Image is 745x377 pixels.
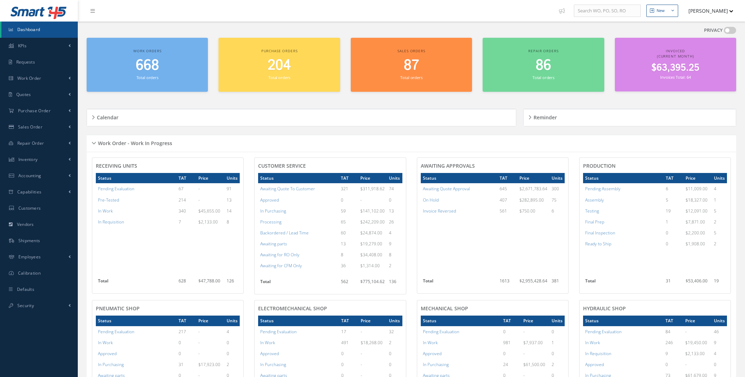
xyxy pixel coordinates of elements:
[404,55,419,76] span: 87
[712,316,727,326] th: Units
[583,173,664,183] th: Status
[225,195,240,205] td: 13
[361,340,383,346] span: $18,268.00
[664,173,683,183] th: TAT
[712,227,727,238] td: 5
[176,316,196,326] th: TAT
[260,230,309,236] a: Backordered / Lead Time
[361,361,362,367] span: -
[176,326,196,337] td: 217
[225,183,240,194] td: 91
[387,173,402,183] th: Units
[98,208,113,214] a: In Work
[585,197,604,203] a: Assembly
[585,241,611,247] a: Ready to Ship
[18,108,51,114] span: Purchase Order
[339,227,359,238] td: 60
[387,359,402,370] td: 0
[712,348,727,359] td: 4
[225,348,240,359] td: 0
[198,197,200,203] span: -
[712,195,727,205] td: 1
[519,197,544,203] span: $282,895.00
[712,173,727,183] th: Units
[666,48,685,53] span: Invoiced
[421,276,497,290] th: Total
[400,75,422,80] small: Total orders
[360,252,382,258] span: $34,408.00
[549,276,565,290] td: 381
[387,337,402,348] td: 2
[501,348,521,359] td: 0
[585,361,604,367] a: Approved
[339,195,359,205] td: 0
[549,195,565,205] td: 75
[660,74,691,80] small: Invoices Total: 64
[583,306,727,312] h4: HYDRAULIC SHOP
[258,163,402,169] h4: CUSTOMER SERVICE
[657,54,694,59] span: (Current Month)
[686,219,705,225] span: $7,871.00
[16,91,31,97] span: Quotes
[198,278,220,284] span: $47,788.00
[258,316,339,326] th: Status
[683,316,712,326] th: Price
[360,279,385,285] span: $775,104.62
[501,316,521,326] th: TAT
[98,219,124,225] a: In Requisition
[96,138,172,146] h5: Work Order - Work In Progress
[17,303,34,309] span: Security
[387,195,402,205] td: 0
[98,186,134,192] a: Pending Evaluation
[423,208,456,214] a: Invoice Reversed
[521,316,549,326] th: Price
[361,329,362,335] span: -
[258,276,338,291] th: Total
[497,173,517,183] th: TAT
[16,59,35,65] span: Requests
[198,208,220,214] span: $45,655.00
[18,254,41,260] span: Employees
[176,348,196,359] td: 0
[712,337,727,348] td: 9
[268,75,290,80] small: Total orders
[423,340,438,346] a: In Work
[96,316,176,326] th: Status
[523,329,525,335] span: -
[98,351,117,357] a: Approved
[549,348,565,359] td: 0
[360,241,382,247] span: $19,279.00
[361,351,362,357] span: -
[549,326,565,337] td: 0
[339,337,359,348] td: 491
[198,351,200,357] span: -
[260,197,279,203] a: Approved
[686,278,708,284] span: $53,406.00
[549,359,565,370] td: 2
[18,238,40,244] span: Shipments
[387,326,402,337] td: 32
[519,208,535,214] span: $750.00
[260,252,299,258] a: Awaiting for RO Only
[96,163,240,169] h4: RECEIVING UNITS
[98,197,119,203] a: Pre-Tested
[359,316,387,326] th: Price
[501,359,521,370] td: 24
[360,230,382,236] span: $24,874.00
[585,208,599,214] a: Testing
[260,219,281,225] a: Processing
[549,316,565,326] th: Units
[225,337,240,348] td: 0
[585,186,621,192] a: Pending Assembly
[268,55,291,76] span: 204
[17,26,40,32] span: Dashboard
[258,173,338,183] th: Status
[339,348,359,359] td: 0
[176,337,196,348] td: 0
[712,359,727,370] td: 0
[664,195,683,205] td: 5
[225,276,240,290] td: 126
[712,205,727,216] td: 5
[663,316,683,326] th: TAT
[664,227,683,238] td: 0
